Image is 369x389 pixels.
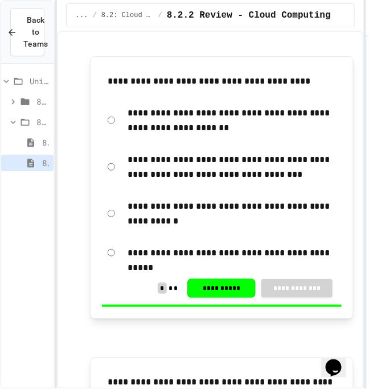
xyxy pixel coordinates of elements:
button: Back to Teams [10,8,44,56]
span: / [158,11,162,20]
span: ... [76,11,88,20]
span: Back to Teams [24,14,48,50]
span: 8.2: Cloud Computing [36,116,49,128]
span: / [93,11,97,20]
span: 8.1: Artificial Intelligence Basics [36,96,49,107]
span: 8.2.2 Review - Cloud Computing [42,157,49,169]
span: Unit 8: Major & Emerging Technologies [30,75,49,87]
span: 8.2.2 Review - Cloud Computing [167,9,331,22]
span: 8.2: Cloud Computing [101,11,154,20]
iframe: chat widget [321,344,358,378]
span: 8.2.1 Cloud Computing: Transforming the Digital World [42,136,49,148]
